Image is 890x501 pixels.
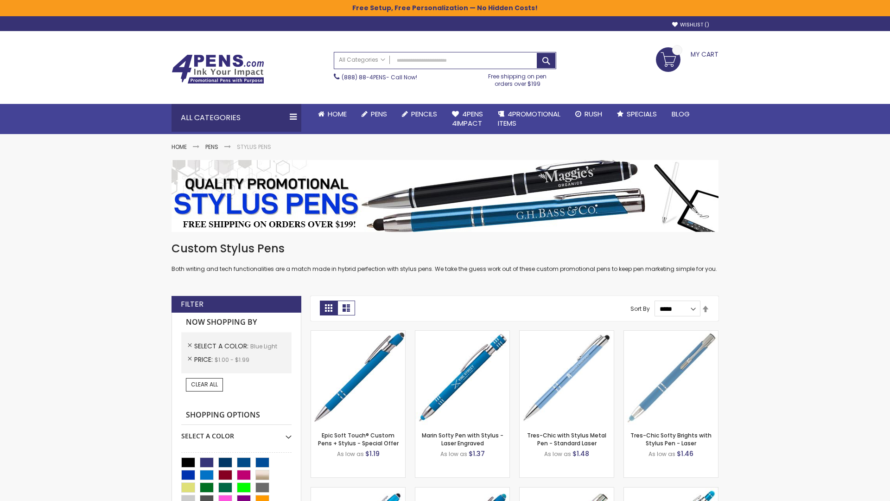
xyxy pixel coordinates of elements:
span: All Categories [339,56,385,64]
a: Tres-Chic Softy Brights with Stylus Pen - Laser-Blue - Light [624,330,718,338]
span: 4PROMOTIONAL ITEMS [498,109,560,128]
span: $1.46 [677,449,693,458]
span: Clear All [191,380,218,388]
a: 4Pens4impact [445,104,490,134]
span: $1.00 - $1.99 [215,356,249,364]
a: Wishlist [672,21,709,28]
a: Marin Softy Pen with Stylus - Laser Engraved-Blue - Light [415,330,509,338]
span: Rush [585,109,602,119]
span: - Call Now! [342,73,417,81]
span: $1.37 [469,449,485,458]
a: Tres-Chic with Stylus Metal Pen - Standard Laser-Blue - Light [520,330,614,338]
span: 4Pens 4impact [452,109,483,128]
strong: Grid [320,301,337,315]
a: Ellipse Softy Brights with Stylus Pen - Laser-Blue - Light [415,487,509,495]
span: Specials [627,109,657,119]
a: Epic Soft Touch® Custom Pens + Stylus - Special Offer [318,431,399,447]
span: Pens [371,109,387,119]
span: $1.19 [365,449,380,458]
span: Pencils [411,109,437,119]
a: Rush [568,104,610,124]
span: As low as [544,450,571,458]
label: Sort By [630,305,650,313]
img: Stylus Pens [172,160,718,232]
a: Pencils [394,104,445,124]
img: 4Pens Custom Pens and Promotional Products [172,54,264,84]
img: Tres-Chic Softy Brights with Stylus Pen - Laser-Blue - Light [624,331,718,425]
div: Both writing and tech functionalities are a match made in hybrid perfection with stylus pens. We ... [172,241,718,273]
strong: Shopping Options [181,405,292,425]
span: Price [194,355,215,364]
a: All Categories [334,52,390,68]
div: Free shipping on pen orders over $199 [479,69,557,88]
a: Marin Softy Pen with Stylus - Laser Engraved [422,431,503,447]
a: Home [311,104,354,124]
span: Blue Light [250,342,277,350]
span: As low as [337,450,364,458]
img: Tres-Chic with Stylus Metal Pen - Standard Laser-Blue - Light [520,331,614,425]
a: Blog [664,104,697,124]
a: 4P-MS8B-Blue - Light [311,330,405,338]
a: 4PROMOTIONALITEMS [490,104,568,134]
a: Tres-Chic with Stylus Metal Pen - Standard Laser [527,431,606,447]
span: Select A Color [194,341,250,351]
a: (888) 88-4PENS [342,73,386,81]
span: $1.48 [572,449,589,458]
a: Clear All [186,378,223,391]
a: Ellipse Stylus Pen - Standard Laser-Blue - Light [311,487,405,495]
a: Pens [205,143,218,151]
span: Home [328,109,347,119]
div: Select A Color [181,425,292,441]
div: All Categories [172,104,301,132]
strong: Now Shopping by [181,313,292,332]
img: Marin Softy Pen with Stylus - Laser Engraved-Blue - Light [415,331,509,425]
strong: Filter [181,299,203,309]
a: Phoenix Softy Brights with Stylus Pen - Laser-Blue - Light [624,487,718,495]
a: Specials [610,104,664,124]
img: 4P-MS8B-Blue - Light [311,331,405,425]
a: Tres-Chic Touch Pen - Standard Laser-Blue - Light [520,487,614,495]
strong: Stylus Pens [237,143,271,151]
span: As low as [440,450,467,458]
span: As low as [648,450,675,458]
h1: Custom Stylus Pens [172,241,718,256]
a: Pens [354,104,394,124]
a: Home [172,143,187,151]
a: Tres-Chic Softy Brights with Stylus Pen - Laser [630,431,712,447]
span: Blog [672,109,690,119]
